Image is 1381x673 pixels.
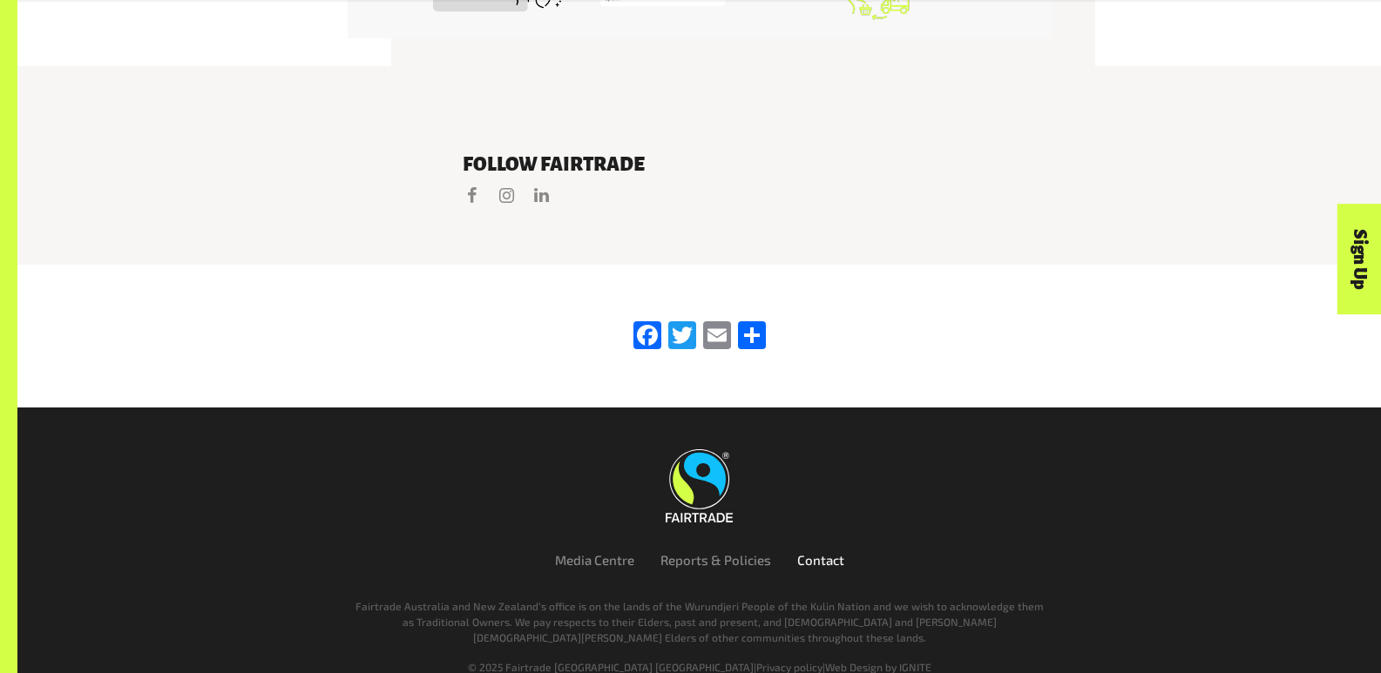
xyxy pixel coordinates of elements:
[353,598,1046,645] p: Fairtrade Australia and New Zealand’s office is on the lands of the Wurundjeri People of the Kuli...
[797,552,844,568] a: Contact
[665,321,700,352] a: Twitter
[532,185,552,205] a: Visit us on linkedIn
[660,552,771,568] a: Reports & Policies
[756,661,823,673] a: Privacy policy
[555,552,634,568] a: Media Centre
[463,185,482,205] a: Visit us on facebook
[700,321,735,352] a: Email
[735,321,769,352] a: Share
[630,321,665,352] a: Facebook
[498,185,517,205] a: Visit us on Instagram
[468,661,754,673] span: © 2025 Fairtrade [GEOGRAPHIC_DATA] [GEOGRAPHIC_DATA]
[825,661,931,673] a: Web Design by IGNITE
[666,449,733,522] img: Fairtrade Australia New Zealand logo
[463,154,937,175] h6: Follow Fairtrade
